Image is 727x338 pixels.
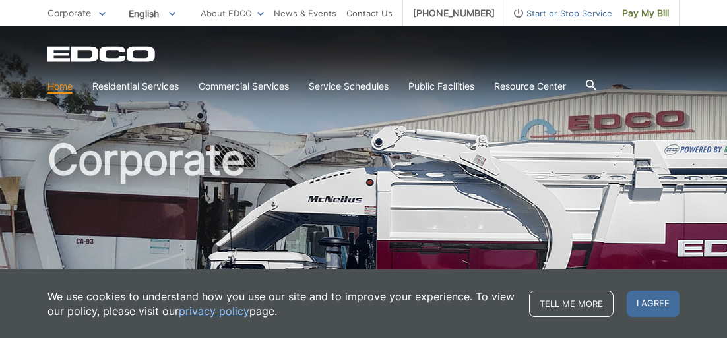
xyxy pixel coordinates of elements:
a: About EDCO [201,6,264,20]
a: EDCD logo. Return to the homepage. [47,46,157,62]
a: privacy policy [179,304,249,318]
a: Residential Services [92,79,179,94]
a: Tell me more [529,291,614,317]
p: We use cookies to understand how you use our site and to improve your experience. To view our pol... [47,289,516,318]
span: English [119,3,185,24]
span: I agree [627,291,680,317]
a: News & Events [274,6,336,20]
a: Contact Us [346,6,393,20]
a: Resource Center [494,79,566,94]
span: Pay My Bill [622,6,669,20]
a: Commercial Services [199,79,289,94]
a: Service Schedules [309,79,389,94]
span: Corporate [47,7,91,18]
a: Public Facilities [408,79,474,94]
a: Home [47,79,73,94]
